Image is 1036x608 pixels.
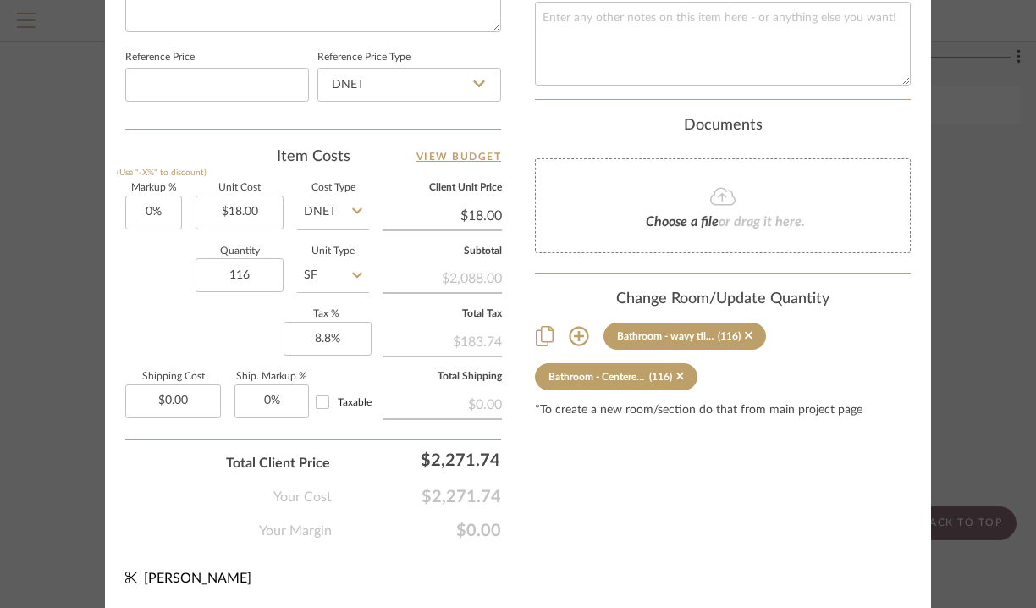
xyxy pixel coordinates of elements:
span: [PERSON_NAME] [144,572,251,585]
label: Ship. Markup % [234,373,309,381]
div: (116) [649,371,672,383]
label: Cost Type [297,184,369,192]
div: Change Room/Update Quantity [535,290,911,309]
label: Unit Cost [196,184,284,192]
span: Your Cost [273,487,332,507]
div: $2,271.74 [339,443,508,477]
div: $0.00 [383,388,502,418]
label: Tax % [284,310,369,318]
label: Client Unit Price [383,184,502,192]
div: Bathroom - wavy tiles [617,330,714,342]
label: Quantity [196,247,284,256]
span: or drag it here. [719,215,805,229]
label: Reference Price [125,53,195,62]
div: $183.74 [383,325,502,356]
label: Unit Type [297,247,369,256]
label: Markup % [125,184,182,192]
label: Subtotal [383,247,502,256]
div: *To create a new room/section do that from main project page [535,404,911,417]
div: Documents [535,117,911,135]
div: $2,088.00 [383,262,502,292]
div: Bathroom - Centered Lines [548,371,645,383]
span: Total Client Price [226,453,330,473]
a: View Budget [416,146,502,167]
span: $2,271.74 [332,487,501,507]
label: Reference Price Type [317,53,411,62]
span: Your Margin [259,521,332,541]
label: Total Tax [383,310,502,318]
span: Taxable [338,397,372,407]
label: Total Shipping [383,373,502,381]
div: Item Costs [125,146,501,167]
div: (116) [718,330,741,342]
label: Shipping Cost [125,373,221,381]
span: $0.00 [332,521,501,541]
span: Choose a file [646,215,719,229]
